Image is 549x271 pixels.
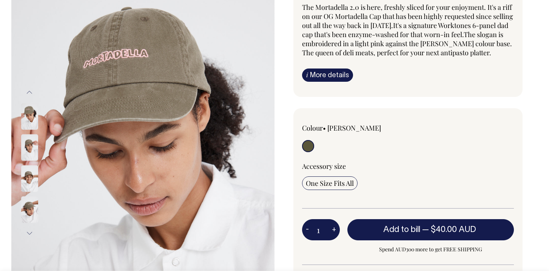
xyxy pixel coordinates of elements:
[306,179,354,188] span: One Size Fits All
[302,69,353,82] a: iMore details
[347,245,514,254] span: Spend AUD300 more to get FREE SHIPPING
[21,196,38,223] img: Mortadella 2.0 Cap
[302,222,313,237] button: -
[328,222,340,237] button: +
[302,123,387,132] div: Colour
[347,219,514,240] button: Add to bill —$40.00 AUD
[302,176,358,190] input: One Size Fits All
[302,3,514,57] p: The Mortadella 2.0 is here, freshly sliced for your enjoyment. It's a riff on our OG Mortadella C...
[323,123,326,132] span: •
[24,84,35,101] button: Previous
[24,225,35,242] button: Next
[422,226,478,234] span: —
[306,71,308,79] span: i
[302,162,514,171] div: Accessory size
[383,226,420,234] span: Add to bill
[21,134,38,160] img: moss
[431,226,476,234] span: $40.00 AUD
[327,123,381,132] label: [PERSON_NAME]
[21,103,38,129] img: moss
[21,165,38,192] img: moss
[302,21,512,57] span: It's a signature Worktones 6-panel dad cap that's been enzyme-washed for that worn-in feel. The s...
